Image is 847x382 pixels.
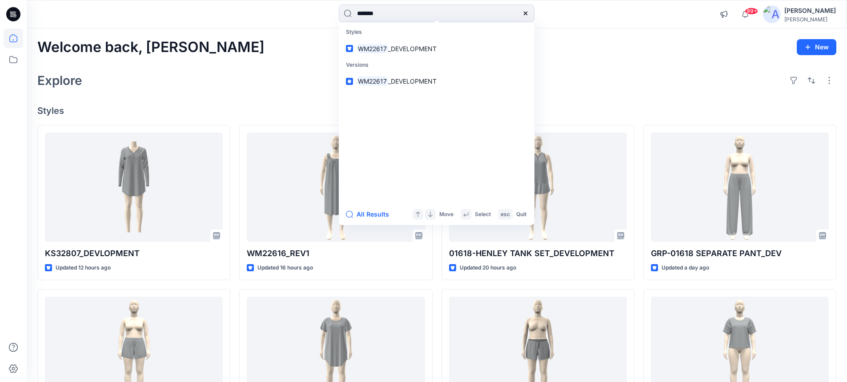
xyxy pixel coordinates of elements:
h2: Explore [37,73,82,88]
div: [PERSON_NAME] [784,5,836,16]
p: 01618-HENLEY TANK SET_DEVELOPMENT [449,247,627,260]
a: WM22616_REV1 [247,133,425,242]
p: KS32807_DEVLOPMENT [45,247,223,260]
mark: WM22617 [357,44,388,54]
a: WM22617_DEVELOPMENT [341,40,533,57]
p: Updated a day ago [662,263,709,273]
span: _DEVELOPMENT [388,45,437,52]
p: esc [501,210,510,219]
div: [PERSON_NAME] [784,16,836,23]
p: Select [475,210,491,219]
span: _DEVELOPMENT [388,77,437,85]
h4: Styles [37,105,836,116]
p: Updated 12 hours ago [56,263,111,273]
a: GRP-01618 SEPARATE PANT_DEV [651,133,829,242]
h2: Welcome back, [PERSON_NAME] [37,39,265,56]
button: New [797,39,836,55]
p: Styles [341,24,533,40]
p: Move [439,210,454,219]
span: 99+ [745,8,758,15]
a: 01618-HENLEY TANK SET_DEVELOPMENT [449,133,627,242]
a: KS32807_DEVLOPMENT [45,133,223,242]
button: All Results [346,209,395,220]
a: WM22617_DEVELOPMENT [341,73,533,89]
p: Quit [516,210,526,219]
mark: WM22617 [357,76,388,86]
p: WM22616_REV1 [247,247,425,260]
p: Updated 16 hours ago [257,263,313,273]
img: avatar [763,5,781,23]
p: Versions [341,57,533,73]
p: Updated 20 hours ago [460,263,516,273]
p: GRP-01618 SEPARATE PANT_DEV [651,247,829,260]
